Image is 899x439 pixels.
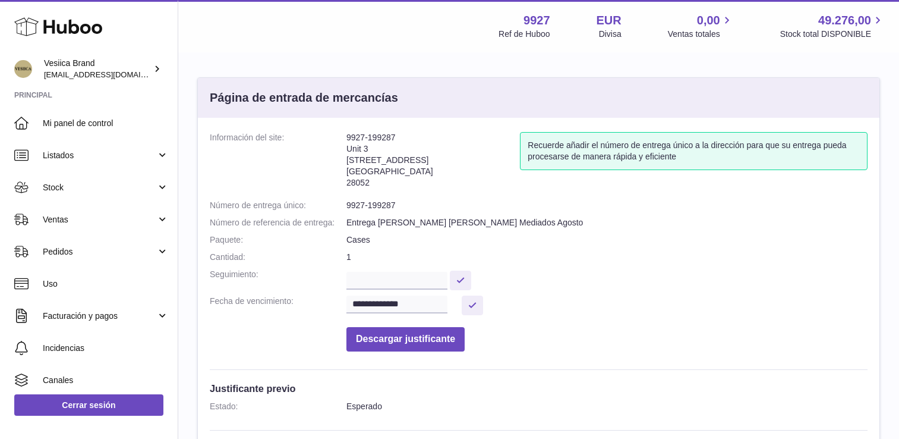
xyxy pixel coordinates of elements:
span: Uso [43,278,169,290]
a: Cerrar sesión [14,394,163,416]
div: Ref de Huboo [499,29,550,40]
div: Vesiica Brand [44,58,151,80]
span: Pedidos [43,246,156,258]
strong: EUR [597,12,622,29]
dd: Entrega [PERSON_NAME] [PERSON_NAME] Mediados Agosto [346,217,868,228]
h3: Justificante previo [210,382,868,395]
dt: Fecha de vencimiento: [210,296,346,315]
div: Divisa [599,29,622,40]
dt: Seguimiento: [210,269,346,290]
a: 0,00 Ventas totales [668,12,734,40]
strong: 9927 [523,12,550,29]
dt: Cantidad: [210,252,346,263]
span: Stock [43,182,156,193]
dd: Cases [346,234,868,246]
span: 0,00 [697,12,720,29]
dd: Esperado [346,401,868,412]
dd: 1 [346,252,868,263]
button: Descargar justificante [346,327,465,352]
span: Mi panel de control [43,118,169,129]
dd: 9927-199287 [346,200,868,211]
div: Recuerde añadir el número de entrega único a la dirección para que su entrega pueda procesarse de... [520,132,868,170]
span: Canales [43,375,169,386]
dt: Número de entrega único: [210,200,346,211]
dt: Estado: [210,401,346,412]
a: 49.276,00 Stock total DISPONIBLE [780,12,885,40]
span: Stock total DISPONIBLE [780,29,885,40]
span: Facturación y pagos [43,311,156,322]
span: Incidencias [43,343,169,354]
span: [EMAIL_ADDRESS][DOMAIN_NAME] [44,70,175,79]
dt: Información del site: [210,132,346,194]
h3: Página de entrada de mercancías [210,90,398,106]
dt: Número de referencia de entrega: [210,217,346,228]
span: Ventas [43,214,156,225]
address: 9927-199287 Unit 3 [STREET_ADDRESS] [GEOGRAPHIC_DATA] 28052 [346,132,520,194]
span: Listados [43,150,156,161]
span: Ventas totales [668,29,734,40]
span: 49.276,00 [818,12,871,29]
img: logistic@vesiica.com [14,60,32,78]
dt: Paquete: [210,234,346,246]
